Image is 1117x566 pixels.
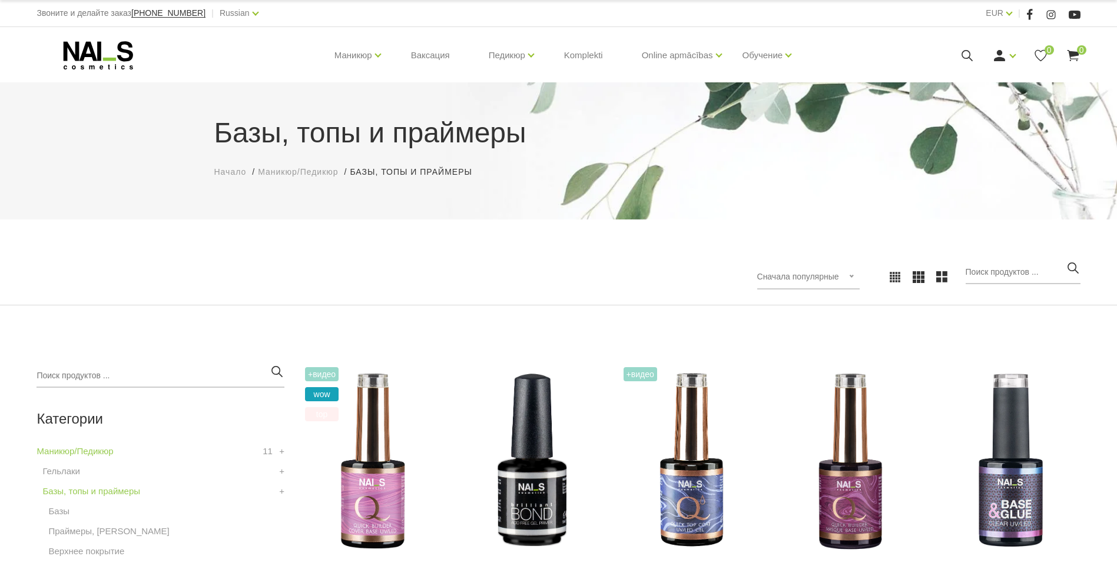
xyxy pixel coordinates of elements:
span: +Видео [305,367,339,381]
span: Сначала популярные [757,272,839,281]
input: Поиск продуктов ... [37,364,284,388]
a: Online apmācības [642,32,713,79]
span: [PHONE_NUMBER] [131,8,205,18]
h2: Категории [37,411,284,427]
span: | [1018,6,1020,21]
span: | [211,6,214,21]
span: Маникюр/Педикюр [258,167,338,177]
a: + [279,444,284,458]
a: Маникюр/Педикюр [37,444,113,458]
a: Базы, топы и праймеры [42,484,140,498]
a: Маникюр/Педикюр [258,166,338,178]
span: 11 [263,444,273,458]
span: Начало [214,167,247,177]
a: Начало [214,166,247,178]
a: Обучение [743,32,783,79]
a: Базы [48,504,69,518]
input: Поиск продуктов ... [966,261,1080,284]
a: Komplekti [555,27,612,84]
img: Средство два в одном: клей для ногтей и база.Инновационный продукт! Его можно использовать как в ... [939,364,1080,558]
div: Звоните и делайте заказ [37,6,205,21]
a: Ваксация [402,27,459,84]
img: Бескислотный праймер, обеспечивающий великолепное сцепление натуральных ногтей с гелем, гель-лако... [461,364,602,558]
span: 0 [1045,45,1054,55]
img: Quick Masque Base — слегка маскирующая база/гель.Эта база/гель является уникальным продуктом с мн... [780,364,921,558]
li: Базы, топы и праймеры [350,166,483,178]
h1: Базы, топы и праймеры [214,112,903,154]
a: Верхнее покрытие [48,544,124,558]
a: Russian [220,6,250,20]
a: Праймеры, [PERSON_NAME] [48,524,169,538]
a: + [279,464,284,478]
span: +Видео [624,367,657,381]
a: 0 [1066,48,1080,63]
a: Маникюр [334,32,372,79]
a: Педикюр [489,32,525,79]
span: 0 [1077,45,1086,55]
a: + [279,484,284,498]
img: Верхнее покрытие без липкого слоя, обеспечивающее превосходный блеск и стойкость до следующей про... [621,364,762,558]
a: EUR [986,6,1003,20]
img: Устойчивая универсальная камуфлирующая база, цветной гель, моделирующий гель. Идеально подходит д... [302,364,443,558]
a: [PHONE_NUMBER] [131,9,205,18]
span: wow [305,387,339,401]
a: 0 [1033,48,1048,63]
a: Гельлаки [42,464,80,478]
span: top [305,407,339,421]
